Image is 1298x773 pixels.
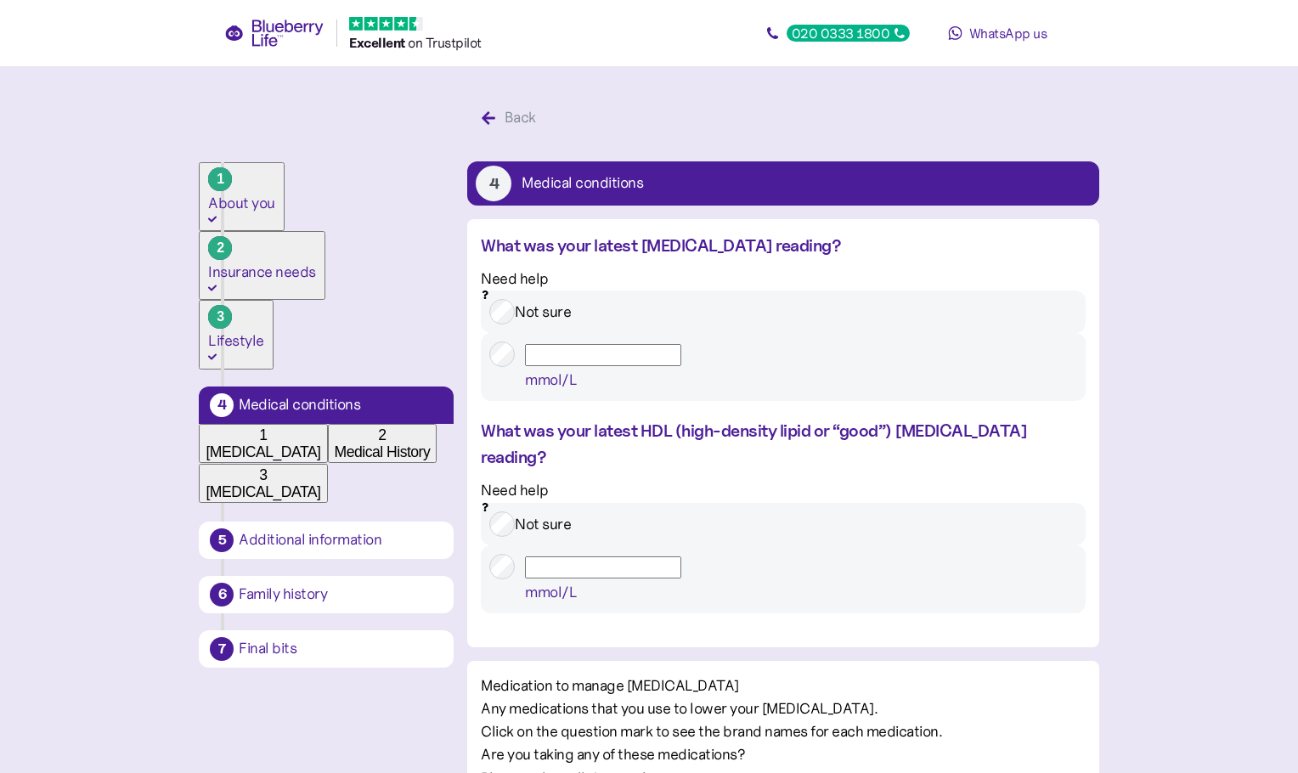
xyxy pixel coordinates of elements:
[481,233,1085,259] div: What was your latest [MEDICAL_DATA] reading?
[208,167,232,191] div: 1
[408,34,482,51] span: on Trustpilot
[206,466,320,483] div: 3
[525,344,681,366] input: mmol/L
[481,720,1085,743] div: Click on the question mark to see the brand names for each medication.
[199,522,454,559] button: 5Additional information
[208,265,316,280] div: Insurance needs
[208,334,264,349] div: Lifestyle
[335,426,431,443] div: 2
[206,483,320,500] div: [MEDICAL_DATA]
[210,528,234,552] div: 5
[467,100,555,136] button: Back
[515,299,1076,324] label: Not sure
[206,443,320,460] div: [MEDICAL_DATA]
[525,579,1076,605] div: mmol/L
[208,196,275,212] div: About you
[239,641,443,657] div: Final bits
[199,386,454,424] button: 4Medical conditions
[239,398,443,413] div: Medical conditions
[239,587,443,602] div: Family history
[525,556,681,578] input: mmol/L
[921,16,1074,50] a: WhatsApp us
[199,162,285,231] button: 1About you
[481,697,1085,720] div: Any medications that you use to lower your [MEDICAL_DATA].
[335,443,431,460] div: Medical History
[208,305,232,329] div: 3
[206,426,320,443] div: 1
[481,418,1085,471] div: What was your latest HDL (high-density lipid or “good”) [MEDICAL_DATA] reading?
[522,176,643,191] div: Medical conditions
[199,231,325,300] button: 2Insurance needs
[199,464,327,503] button: 3[MEDICAL_DATA]
[525,367,1076,392] div: mmol/L
[969,25,1047,42] span: WhatsApp us
[239,533,443,548] div: Additional information
[476,166,511,201] div: 4
[199,300,274,369] button: 3Lifestyle
[481,268,1082,291] div: Need help
[787,25,911,42] div: 020 0333 1800
[199,424,327,463] button: 1[MEDICAL_DATA]
[208,236,232,260] div: 2
[761,16,914,50] a: 020 0333 1800
[481,674,739,697] div: Medication to manage [MEDICAL_DATA]
[210,637,234,661] div: 7
[481,743,1085,766] div: Are you taking any of these medications?
[328,424,437,463] button: 2Medical History
[481,479,1082,502] div: Need help
[199,630,454,668] button: 7Final bits
[467,161,1098,206] button: 4Medical conditions
[515,511,1076,537] label: Not sure
[210,583,234,607] div: 6
[505,106,536,129] div: Back
[199,576,454,613] button: 6Family history
[210,393,234,417] div: 4
[349,34,408,51] span: Excellent ️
